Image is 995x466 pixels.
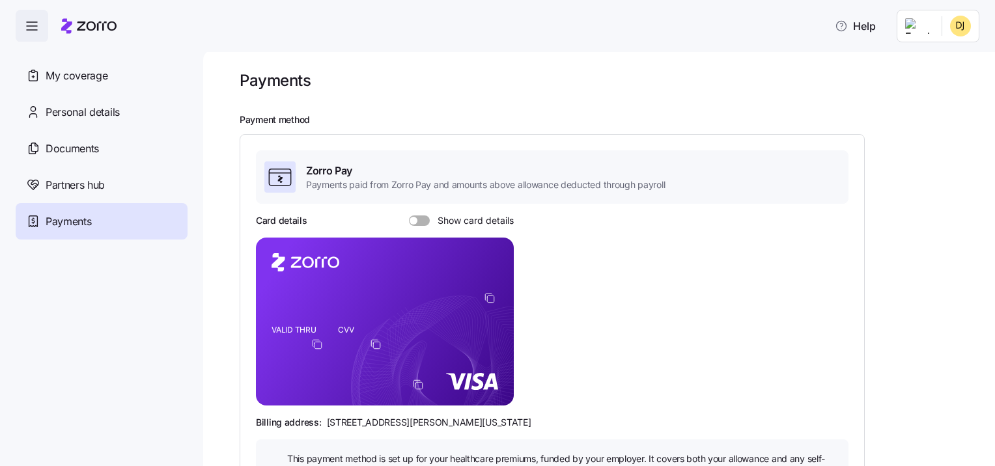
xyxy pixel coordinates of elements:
[256,416,322,429] span: Billing address:
[16,130,188,167] a: Documents
[46,141,99,157] span: Documents
[306,163,665,179] span: Zorro Pay
[835,18,876,34] span: Help
[306,178,665,191] span: Payments paid from Zorro Pay and amounts above allowance deducted through payroll
[430,215,514,226] span: Show card details
[311,338,323,350] button: copy-to-clipboard
[16,203,188,240] a: Payments
[16,167,188,203] a: Partners hub
[46,177,105,193] span: Partners hub
[412,379,424,391] button: copy-to-clipboard
[272,325,316,335] tspan: VALID THRU
[370,338,382,350] button: copy-to-clipboard
[824,13,886,39] button: Help
[240,70,311,90] h1: Payments
[950,16,971,36] img: 4a29293c25c584b1cc50c3beb1ee060e
[240,114,977,126] h2: Payment method
[484,292,496,304] button: copy-to-clipboard
[16,57,188,94] a: My coverage
[46,68,107,84] span: My coverage
[16,94,188,130] a: Personal details
[905,18,931,34] img: Employer logo
[46,104,120,120] span: Personal details
[338,325,354,335] tspan: CVV
[46,213,91,230] span: Payments
[256,214,307,227] h3: Card details
[327,416,531,429] span: [STREET_ADDRESS][PERSON_NAME][US_STATE]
